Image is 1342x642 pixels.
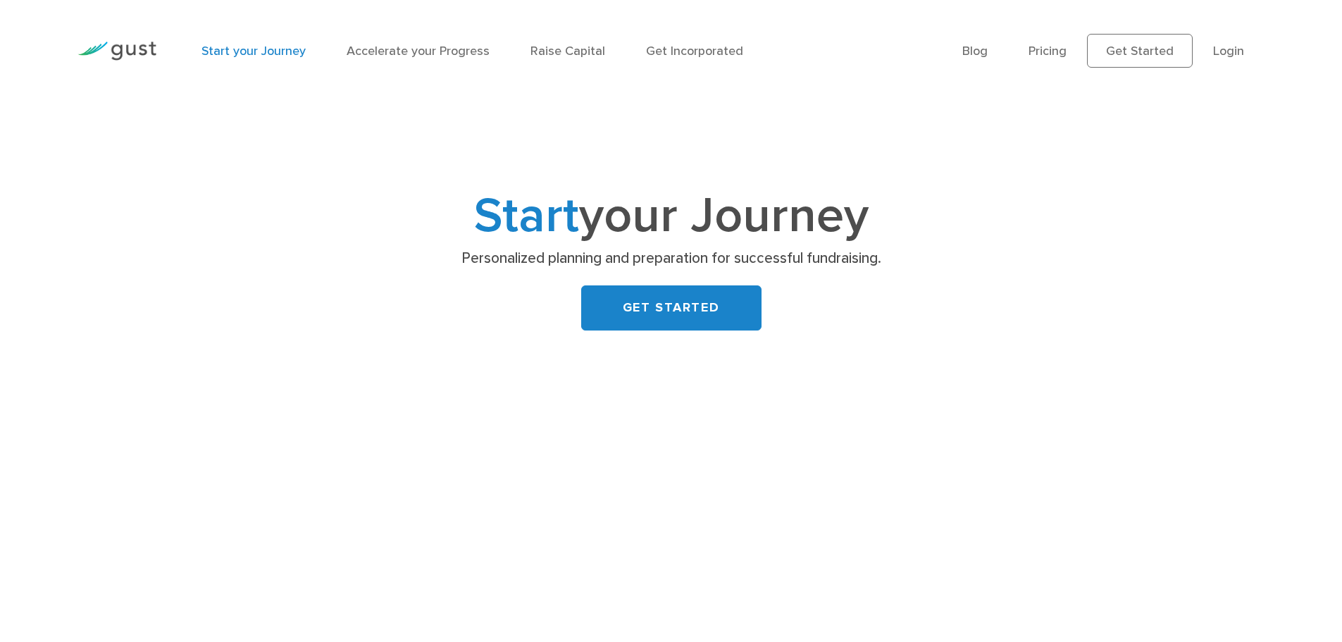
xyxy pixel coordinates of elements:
h1: your Journey [393,194,950,239]
a: Accelerate your Progress [347,44,490,58]
img: Gust Logo [77,42,156,61]
a: Pricing [1029,44,1067,58]
span: Start [474,186,579,245]
p: Personalized planning and preparation for successful fundraising. [398,249,944,268]
a: GET STARTED [581,285,762,331]
a: Get Incorporated [646,44,743,58]
a: Get Started [1087,34,1193,68]
a: Blog [962,44,988,58]
a: Start your Journey [201,44,306,58]
a: Login [1213,44,1244,58]
a: Raise Capital [530,44,605,58]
